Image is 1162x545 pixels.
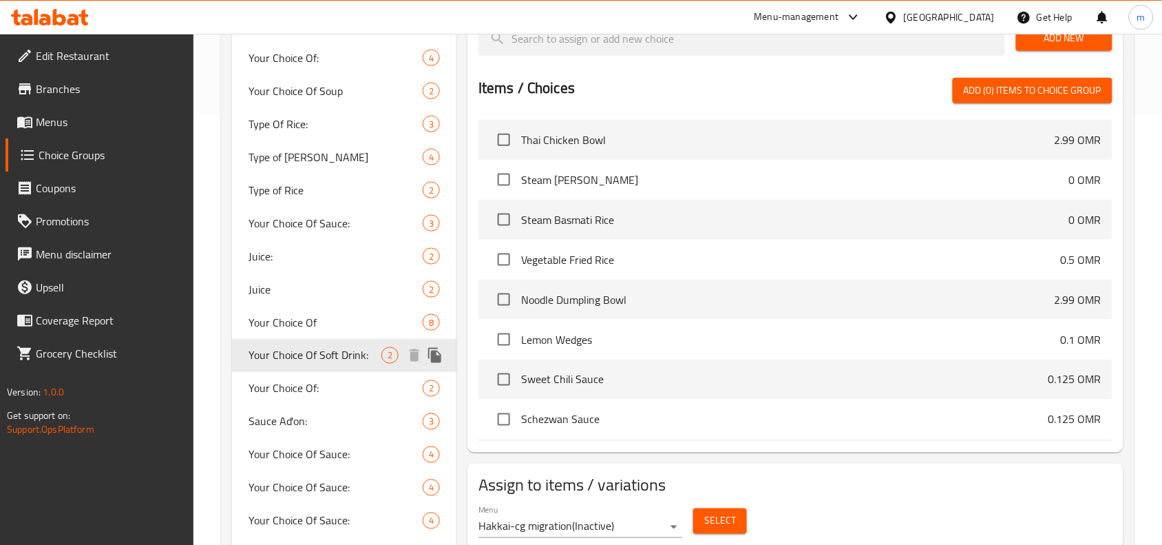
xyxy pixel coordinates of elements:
[1048,371,1101,388] p: 0.125 OMR
[704,513,736,530] span: Select
[6,138,194,172] a: Choice Groups
[7,420,94,438] a: Support.OpsPlatform
[423,446,440,463] div: Choices
[232,107,456,141] div: Type Of Rice:3
[1069,212,1101,228] p: 0 OMR
[423,380,440,397] div: Choices
[1137,10,1145,25] span: m
[478,475,1112,497] h2: Assign to items / variations
[6,337,194,370] a: Grocery Checklist
[693,508,747,534] button: Select
[232,438,456,471] div: Your Choice Of Sauce:4
[232,174,456,207] div: Type of Rice2
[232,372,456,405] div: Your Choice Of:2
[249,248,423,265] span: Juice:
[232,306,456,339] div: Your Choice Of8
[521,251,1061,268] span: Vegetable Fried Rice
[39,147,183,163] span: Choice Groups
[521,371,1048,388] span: Sweet Chili Sauce
[6,172,194,205] a: Coupons
[232,504,456,537] div: Your Choice Of Sauce:4
[249,347,381,364] span: Your Choice Of Soft Drink:
[478,21,1005,56] input: search
[489,405,518,434] span: Select choice
[232,141,456,174] div: Type of [PERSON_NAME]4
[249,314,423,331] span: Your Choice Of
[249,281,423,298] span: Juice
[249,83,423,99] span: Your Choice Of Soup
[249,50,423,66] span: Your Choice Of:
[521,411,1048,428] span: Schezwan Sauce
[36,180,183,196] span: Coupons
[521,212,1069,228] span: Steam Basmati Rice
[423,415,439,429] span: 3
[423,513,440,529] div: Choices
[423,83,440,99] div: Choices
[423,281,440,298] div: Choices
[249,380,423,397] span: Your Choice Of:
[423,480,440,496] div: Choices
[1055,291,1101,308] p: 2.99 OMR
[489,325,518,354] span: Select choice
[232,405,456,438] div: Sauce Ad'on:3
[423,482,439,495] span: 4
[1061,331,1101,348] p: 0.1 OMR
[7,407,70,424] span: Get support on:
[478,78,575,99] h2: Items / Choices
[232,207,456,240] div: Your Choice Of Sauce:3
[232,273,456,306] div: Juice2
[423,52,439,65] span: 4
[489,365,518,394] span: Select choice
[423,116,440,132] div: Choices
[423,118,439,131] span: 3
[953,78,1112,103] button: Add (0) items to choice group
[36,246,183,263] span: Menu disclaimer
[43,383,64,401] span: 1.0.0
[36,114,183,130] span: Menus
[478,506,498,514] label: Menu
[754,9,839,25] div: Menu-management
[249,480,423,496] span: Your Choice Of Sauce:
[423,413,440,430] div: Choices
[425,345,445,366] button: duplicate
[423,151,439,164] span: 4
[232,41,456,74] div: Your Choice Of:4
[423,316,439,329] span: 8
[521,331,1061,348] span: Lemon Wedges
[232,471,456,504] div: Your Choice Of Sauce:4
[249,215,423,232] span: Your Choice Of Sauce:
[381,347,399,364] div: Choices
[904,10,995,25] div: [GEOGRAPHIC_DATA]
[423,250,439,263] span: 2
[249,149,423,165] span: Type of [PERSON_NAME]
[249,116,423,132] span: Type Of Rice:
[478,516,682,538] div: Hakkai-cg migration(Inactive)
[6,72,194,105] a: Branches
[489,245,518,274] span: Select choice
[423,449,439,462] span: 4
[249,513,423,529] span: Your Choice Of Sauce:
[6,271,194,304] a: Upsell
[232,339,456,372] div: Your Choice Of Soft Drink:2deleteduplicate
[36,279,183,296] span: Upsell
[489,125,518,154] span: Select choice
[6,238,194,271] a: Menu disclaimer
[36,48,183,64] span: Edit Restaurant
[6,304,194,337] a: Coverage Report
[423,149,440,165] div: Choices
[1027,30,1101,47] span: Add New
[1048,411,1101,428] p: 0.125 OMR
[521,172,1069,188] span: Steam [PERSON_NAME]
[1055,132,1101,148] p: 2.99 OMR
[423,283,439,296] span: 2
[521,291,1055,308] span: Noodle Dumpling Bowl
[6,105,194,138] a: Menus
[232,74,456,107] div: Your Choice Of Soup2
[382,349,398,362] span: 2
[7,383,41,401] span: Version:
[489,205,518,234] span: Select choice
[36,81,183,97] span: Branches
[423,382,439,395] span: 2
[36,213,183,229] span: Promotions
[423,314,440,331] div: Choices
